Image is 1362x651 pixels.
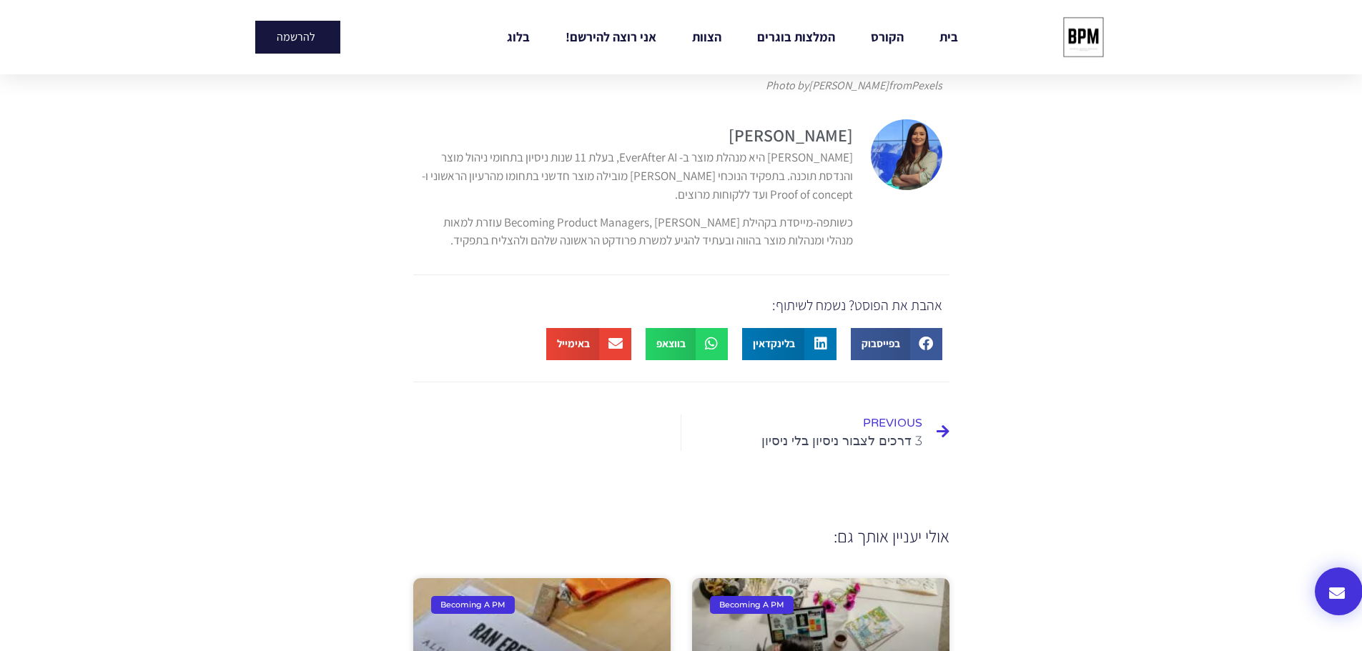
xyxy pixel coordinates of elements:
[871,119,942,190] img: Picture of Elena Librich
[420,125,853,146] a: [PERSON_NAME]
[431,596,515,613] div: Becoming a PM
[939,21,958,54] a: בית
[766,78,942,93] i: Photo by from
[1057,11,1110,64] img: cropped-bpm-logo-1.jpeg
[546,328,632,360] div: Share on email
[692,21,721,54] a: הצוות
[557,336,590,352] span: באימייל
[420,149,853,204] p: [PERSON_NAME] היא מנהלת מוצר ב- EverAfter AI, בעלת 11 שנות ניסיון בתחומי ניהול מוצר והנדסת תוכנה....
[420,214,853,250] p: כשותפה-מייסדת בקהילת Becoming Product Managers, [PERSON_NAME] עוזרת למאות מנהלי ומנהלות מוצר בהוו...
[912,78,942,93] a: Pexels
[566,21,656,54] a: אני רוצה להירשם!
[656,336,686,352] span: בווצאפ
[871,21,904,54] a: הקורס
[277,31,315,43] span: להרשמה
[862,336,900,352] span: בפייסבוק
[444,21,1022,54] nav: Menu
[809,78,889,93] a: [PERSON_NAME]
[681,414,949,451] a: Previous3 דרכים לצבור ניסיון בלי ניסיון
[753,336,795,352] span: בלינקדאין
[761,414,922,432] span: Previous
[851,328,942,360] div: Share on facebook
[761,432,922,451] span: 3 דרכים לצבור ניסיון בלי ניסיון
[742,328,837,360] div: Share on linkedin
[646,328,728,360] div: Share on whatsapp
[507,21,530,54] a: בלוג
[255,21,340,54] a: להרשמה
[757,21,835,54] a: המלצות בוגרים
[710,596,794,613] div: Becoming a PM
[413,526,949,547] h2: אולי יעניין אותך גם:
[420,297,942,314] h2: אהבת את הפוסט? נשמח לשיתוף:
